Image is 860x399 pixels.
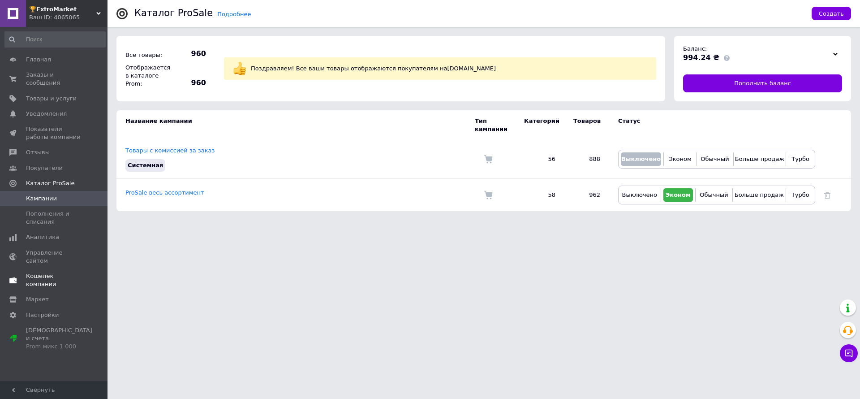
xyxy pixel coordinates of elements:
[484,155,493,164] img: Комиссия за заказ
[26,343,92,351] div: Prom микс 1 000
[564,110,609,140] td: Товаров
[26,179,74,187] span: Каталог ProSale
[128,162,163,169] span: Системная
[29,13,107,22] div: Ваш ID: 4065065
[134,9,213,18] div: Каталог ProSale
[735,188,783,202] button: Больше продаж
[666,152,694,166] button: Эконом
[791,156,809,162] span: Турбо
[699,152,731,166] button: Обычный
[515,110,564,140] td: Категорий
[249,62,649,75] div: Поздравляем! Все ваши товары отображаются покупателям на [DOMAIN_NAME]
[564,179,609,212] td: 962
[824,191,830,198] a: Удалить
[734,79,791,87] span: Пополнить баланс
[175,49,206,59] span: 960
[621,152,661,166] button: Выключено
[840,344,858,362] button: Чат с покупателем
[621,188,658,202] button: Выключено
[736,152,783,166] button: Больше продаж
[484,191,493,199] img: Комиссия за заказ
[515,140,564,179] td: 56
[735,191,784,198] span: Больше продаж
[26,326,92,351] span: [DEMOGRAPHIC_DATA] и счета
[29,5,96,13] span: 🏆𝗘𝘅𝘁𝗿𝗼𝗠𝗮𝗿𝗸𝗲𝘁
[666,191,691,198] span: Эконом
[26,95,77,103] span: Товары и услуги
[125,189,204,196] a: ProSale весь ассортимент
[515,179,564,212] td: 58
[26,56,51,64] span: Главная
[233,62,246,75] img: :+1:
[26,295,49,304] span: Маркет
[735,156,784,162] span: Больше продаж
[621,156,661,162] span: Выключено
[812,7,851,20] button: Создать
[791,191,809,198] span: Турбо
[4,31,106,48] input: Поиск
[26,71,83,87] span: Заказы и сообщения
[217,11,251,17] a: Подробнее
[701,156,729,162] span: Обычный
[26,110,67,118] span: Уведомления
[26,233,59,241] span: Аналитика
[125,147,215,154] a: Товары с комиссией за заказ
[175,78,206,88] span: 960
[26,272,83,288] span: Кошелек компании
[698,188,730,202] button: Обычный
[123,49,172,61] div: Все товары:
[26,195,57,203] span: Кампании
[700,191,728,198] span: Обычный
[683,74,842,92] a: Пополнить баланс
[622,191,657,198] span: Выключено
[26,148,50,156] span: Отзывы
[26,164,63,172] span: Покупатели
[683,45,707,52] span: Баланс:
[788,152,813,166] button: Турбо
[116,110,475,140] td: Название кампании
[663,188,693,202] button: Эконом
[819,10,844,17] span: Создать
[669,156,692,162] span: Эконом
[123,61,172,91] div: Отображается в каталоге Prom:
[609,110,815,140] td: Статус
[475,110,515,140] td: Тип кампании
[26,125,83,141] span: Показатели работы компании
[26,311,59,319] span: Настройки
[26,249,83,265] span: Управление сайтом
[564,140,609,179] td: 888
[26,210,83,226] span: Пополнения и списания
[788,188,813,202] button: Турбо
[683,53,719,62] span: 994.24 ₴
